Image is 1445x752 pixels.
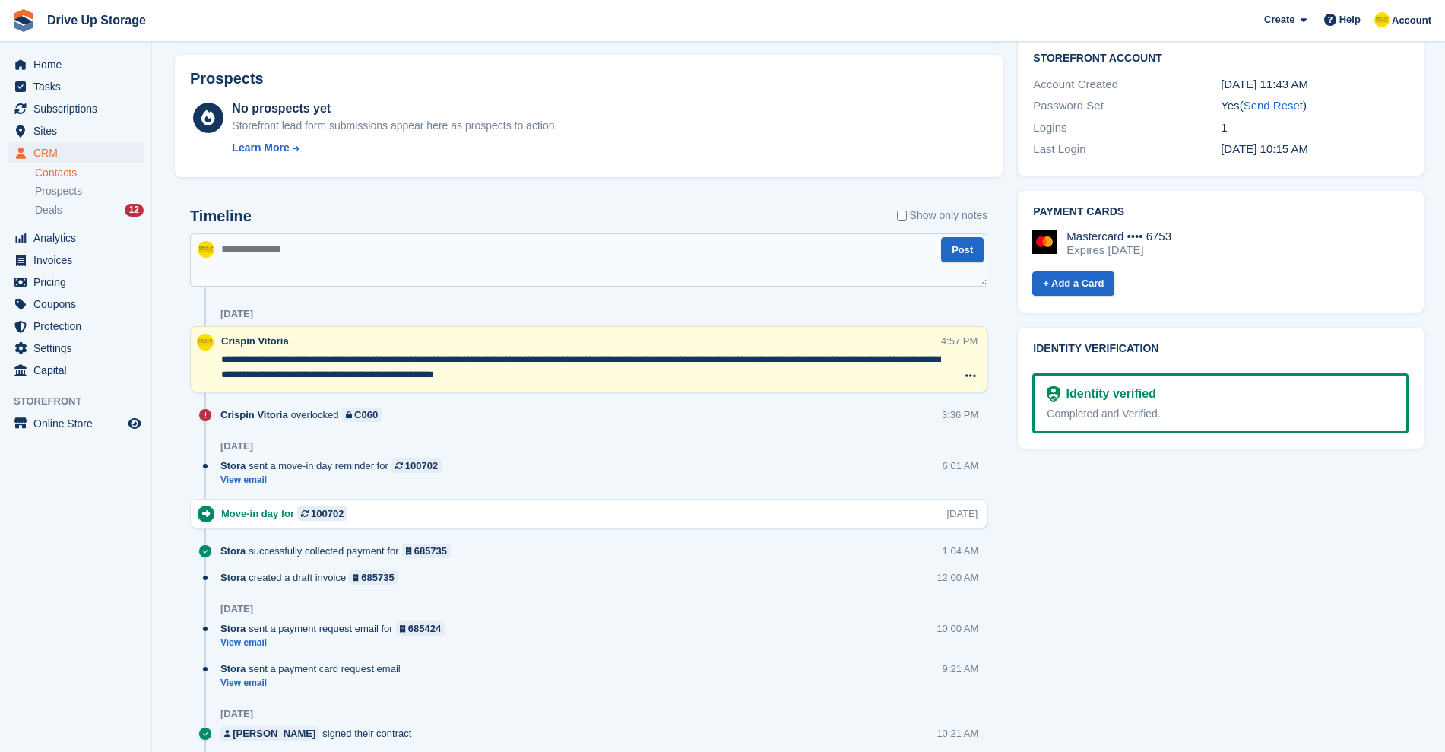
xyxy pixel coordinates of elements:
[220,570,406,585] div: created a draft invoice
[33,249,125,271] span: Invoices
[220,726,319,741] a: [PERSON_NAME]
[220,308,253,320] div: [DATE]
[1033,97,1221,115] div: Password Set
[220,621,246,636] span: Stora
[1033,141,1221,158] div: Last Login
[942,408,978,422] div: 3:36 PM
[396,621,445,636] a: 685424
[33,338,125,359] span: Settings
[198,241,214,258] img: Crispin Vitoria
[220,662,246,676] span: Stora
[190,208,252,225] h2: Timeline
[1392,13,1431,28] span: Account
[1240,99,1307,112] span: ( )
[1033,206,1409,218] h2: Payment cards
[33,227,125,249] span: Analytics
[221,335,289,347] span: Crispin Vitoria
[8,98,144,119] a: menu
[936,726,978,741] div: 10:21 AM
[405,458,438,473] div: 100702
[342,408,382,422] a: C060
[125,414,144,433] a: Preview store
[33,360,125,381] span: Capital
[414,544,447,558] div: 685735
[190,70,264,87] h2: Prospects
[1244,99,1303,112] a: Send Reset
[220,662,408,676] div: sent a payment card request email
[408,621,441,636] div: 685424
[391,458,442,473] a: 100702
[941,237,984,262] button: Post
[941,334,978,348] div: 4:57 PM
[1033,49,1409,65] h2: Storefront Account
[897,208,907,224] input: Show only notes
[197,334,214,351] img: Crispin Vitoria
[220,636,452,649] a: View email
[41,8,152,33] a: Drive Up Storage
[125,204,144,217] div: 12
[1066,230,1171,243] div: Mastercard •••• 6753
[33,271,125,293] span: Pricing
[220,458,246,473] span: Stora
[1339,12,1361,27] span: Help
[8,271,144,293] a: menu
[8,76,144,97] a: menu
[220,621,452,636] div: sent a payment request email for
[1032,271,1114,297] a: + Add a Card
[1032,230,1057,254] img: Mastercard Logo
[33,120,125,141] span: Sites
[8,120,144,141] a: menu
[8,338,144,359] a: menu
[349,570,398,585] a: 685735
[1033,119,1221,137] div: Logins
[8,360,144,381] a: menu
[220,570,246,585] span: Stora
[402,544,452,558] a: 685735
[33,76,125,97] span: Tasks
[35,184,82,198] span: Prospects
[221,506,355,521] div: Move-in day for
[1264,12,1294,27] span: Create
[220,544,458,558] div: successfully collected payment for
[1221,142,1308,155] time: 2025-08-11 09:15:27 UTC
[232,140,289,156] div: Learn More
[232,118,557,134] div: Storefront lead form submissions appear here as prospects to action.
[220,603,253,615] div: [DATE]
[220,408,389,422] div: overlocked
[943,662,979,676] div: 9:21 AM
[220,677,408,690] a: View email
[1066,243,1171,257] div: Expires [DATE]
[220,544,246,558] span: Stora
[1047,406,1394,422] div: Completed and Verified.
[936,570,978,585] div: 12:00 AM
[220,408,288,422] span: Crispin Vitoria
[1060,385,1156,403] div: Identity verified
[220,458,449,473] div: sent a move-in day reminder for
[1033,76,1221,94] div: Account Created
[35,183,144,199] a: Prospects
[220,440,253,452] div: [DATE]
[946,506,978,521] div: [DATE]
[354,408,378,422] div: C060
[943,458,979,473] div: 6:01 AM
[220,708,253,720] div: [DATE]
[33,413,125,434] span: Online Store
[232,140,557,156] a: Learn More
[8,54,144,75] a: menu
[33,98,125,119] span: Subscriptions
[943,544,979,558] div: 1:04 AM
[12,9,35,32] img: stora-icon-8386f47178a22dfd0bd8f6a31ec36ba5ce8667c1dd55bd0f319d3a0aa187defe.svg
[8,413,144,434] a: menu
[220,474,449,487] a: View email
[361,570,394,585] div: 685735
[232,100,557,118] div: No prospects yet
[297,506,347,521] a: 100702
[936,621,978,636] div: 10:00 AM
[1221,76,1409,94] div: [DATE] 11:43 AM
[1221,97,1409,115] div: Yes
[33,142,125,163] span: CRM
[33,294,125,315] span: Coupons
[8,249,144,271] a: menu
[897,208,988,224] label: Show only notes
[35,202,144,218] a: Deals 12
